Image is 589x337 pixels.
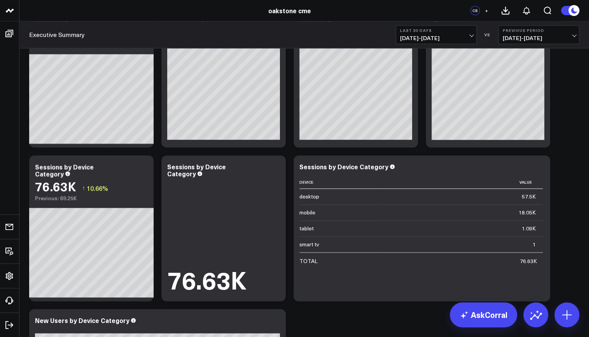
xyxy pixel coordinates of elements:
[470,6,480,15] div: CS
[503,35,575,41] span: [DATE] - [DATE]
[167,162,226,178] div: Sessions by Device Category
[520,257,537,265] div: 76.63K
[167,267,246,291] div: 76.63K
[299,176,377,189] th: Device
[35,179,76,193] div: 76.63K
[485,8,488,13] span: +
[299,225,314,232] div: tablet
[299,257,318,265] div: TOTAL
[299,162,388,171] div: Sessions by Device Category
[533,240,536,248] div: 1
[35,162,94,178] div: Sessions by Device Category
[268,6,311,15] a: oakstone cme
[481,32,495,37] div: VS
[522,193,536,200] div: 57.5K
[35,195,148,201] div: Previous: 69.25K
[35,316,129,325] div: New Users by Device Category
[396,25,477,44] button: Last 30 Days[DATE]-[DATE]
[299,193,319,200] div: desktop
[400,35,472,41] span: [DATE] - [DATE]
[450,302,517,327] a: AskCorral
[498,25,579,44] button: Previous Period[DATE]-[DATE]
[503,28,575,33] b: Previous Period
[482,6,491,15] button: +
[299,209,315,216] div: mobile
[522,225,536,232] div: 1.09K
[400,28,472,33] b: Last 30 Days
[29,30,85,39] a: Executive Summary
[519,209,536,216] div: 18.05K
[299,240,319,248] div: smart tv
[87,184,108,192] span: 10.66%
[82,183,85,193] span: ↑
[377,176,543,189] th: Value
